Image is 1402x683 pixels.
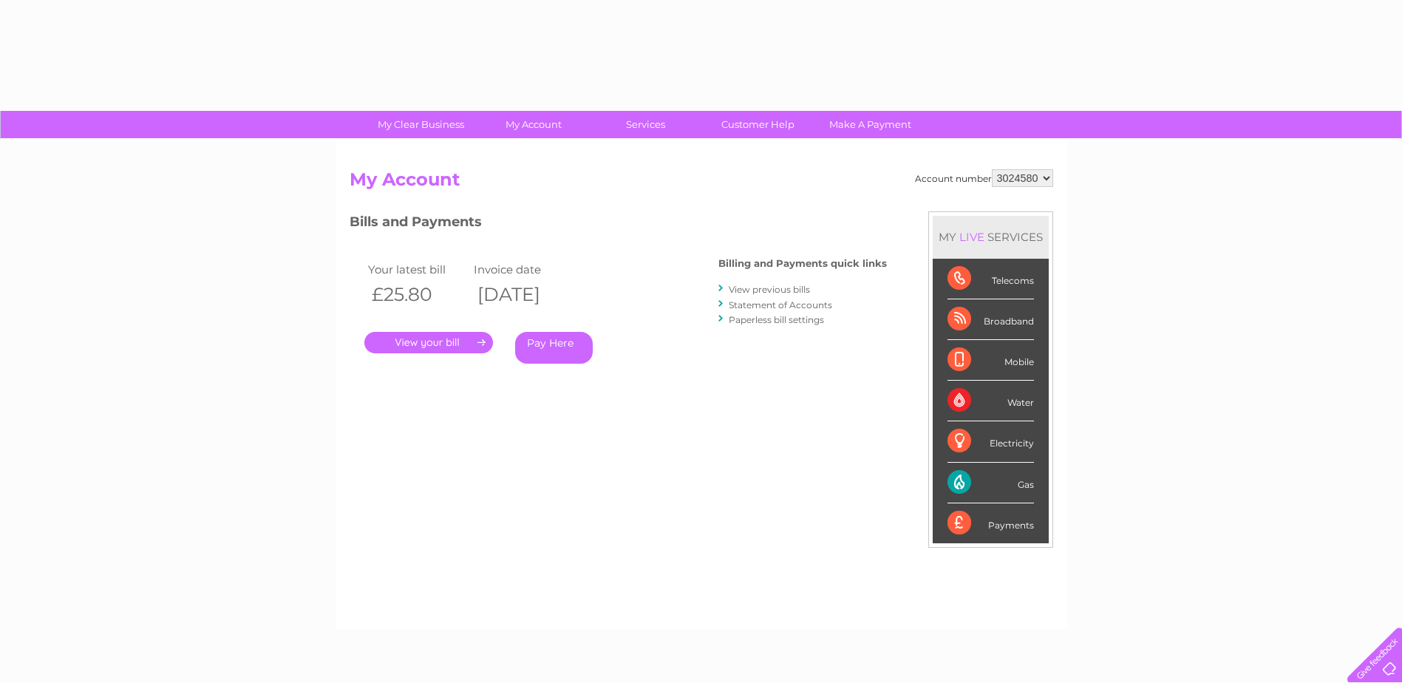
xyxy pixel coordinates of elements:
[915,169,1053,187] div: Account number
[364,259,471,279] td: Your latest bill
[947,503,1034,543] div: Payments
[947,340,1034,381] div: Mobile
[470,259,576,279] td: Invoice date
[947,259,1034,299] div: Telecoms
[729,299,832,310] a: Statement of Accounts
[809,111,931,138] a: Make A Payment
[364,279,471,310] th: £25.80
[947,463,1034,503] div: Gas
[515,332,593,364] a: Pay Here
[729,284,810,295] a: View previous bills
[956,230,987,244] div: LIVE
[729,314,824,325] a: Paperless bill settings
[947,299,1034,340] div: Broadband
[585,111,707,138] a: Services
[350,169,1053,197] h2: My Account
[350,211,887,237] h3: Bills and Payments
[947,381,1034,421] div: Water
[470,279,576,310] th: [DATE]
[697,111,819,138] a: Customer Help
[933,216,1049,258] div: MY SERVICES
[472,111,594,138] a: My Account
[947,421,1034,462] div: Electricity
[360,111,482,138] a: My Clear Business
[718,258,887,269] h4: Billing and Payments quick links
[364,332,493,353] a: .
